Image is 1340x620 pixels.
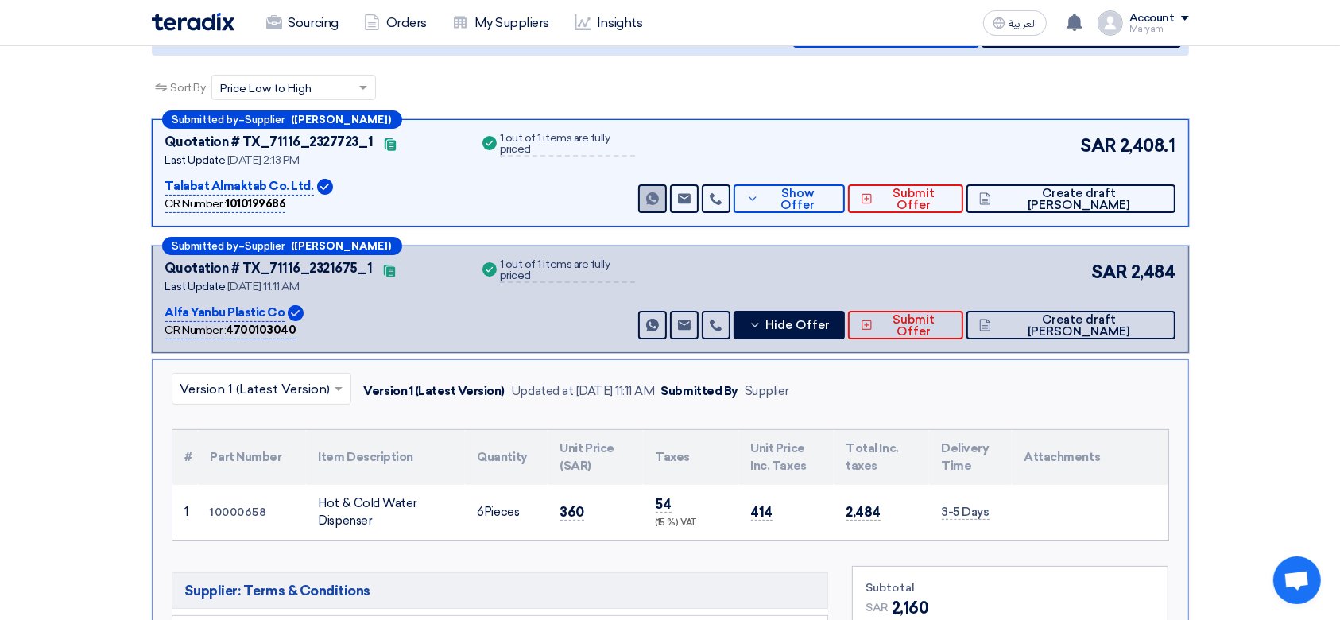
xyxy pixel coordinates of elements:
[226,324,296,337] b: 4700103040
[995,314,1162,338] span: Create draft [PERSON_NAME]
[165,153,226,167] span: Last Update
[1131,259,1175,285] span: 2,484
[227,153,300,167] span: [DATE] 2:13 PM
[1012,430,1168,485] th: Attachments
[172,430,198,485] th: #
[656,517,726,530] div: (15 %) VAT
[226,197,285,211] b: 1010199686
[834,430,929,485] th: Total Inc. taxes
[500,133,635,157] div: 1 out of 1 items are fully priced
[172,114,239,125] span: Submitted by
[172,241,239,251] span: Submitted by
[306,430,465,485] th: Item Description
[152,13,234,31] img: Teradix logo
[165,259,373,278] div: Quotation # TX_71116_2321675_1
[562,6,655,41] a: Insights
[511,382,655,401] div: Updated at [DATE] 11:11 AM
[942,505,990,520] span: 3-5 Days
[165,304,285,323] p: Alfa Yanbu Plastic Co
[846,504,881,521] span: 2,484
[763,188,832,211] span: Show Offer
[877,314,951,338] span: Submit Offer
[351,6,440,41] a: Orders
[246,241,285,251] span: Supplier
[738,430,834,485] th: Unit Price Inc. Taxes
[198,430,306,485] th: Part Number
[165,177,314,196] p: Talabat Almaktab Co. Ltd.
[227,280,300,293] span: [DATE] 11:11 AM
[165,280,226,293] span: Last Update
[500,259,635,283] div: 1 out of 1 items are fully priced
[292,241,392,251] b: ([PERSON_NAME])
[656,496,672,513] span: 54
[1129,25,1189,33] div: Maryam
[1273,556,1321,604] a: Open chat
[292,114,392,125] b: ([PERSON_NAME])
[548,430,643,485] th: Unit Price (SAR)
[848,184,963,213] button: Submit Offer
[877,188,951,211] span: Submit Offer
[198,485,306,540] td: 10000658
[162,110,402,129] div: –
[440,6,562,41] a: My Suppliers
[319,494,452,530] div: Hot & Cold Water Dispenser
[1098,10,1123,36] img: profile_test.png
[734,184,845,213] button: Show Offer
[995,188,1162,211] span: Create draft [PERSON_NAME]
[745,382,789,401] div: Supplier
[172,572,829,609] h5: Supplier: Terms & Conditions
[162,237,402,255] div: –
[465,485,548,540] td: Pieces
[465,430,548,485] th: Quantity
[165,133,374,152] div: Quotation # TX_71116_2327723_1
[288,305,304,321] img: Verified Account
[983,10,1047,36] button: العربية
[246,114,285,125] span: Supplier
[1080,133,1117,159] span: SAR
[848,311,963,339] button: Submit Offer
[866,579,1155,596] div: Subtotal
[1129,12,1175,25] div: Account
[254,6,351,41] a: Sourcing
[751,504,773,521] span: 414
[734,311,845,339] button: Hide Offer
[765,320,830,331] span: Hide Offer
[966,311,1175,339] button: Create draft [PERSON_NAME]
[661,382,738,401] div: Submitted By
[966,184,1175,213] button: Create draft [PERSON_NAME]
[892,596,929,620] span: 2,160
[1091,259,1128,285] span: SAR
[220,80,312,97] span: Price Low to High
[171,79,206,96] span: Sort By
[165,322,296,339] div: CR Number :
[643,430,738,485] th: Taxes
[1009,18,1037,29] span: العربية
[1120,133,1175,159] span: 2,408.1
[478,505,485,519] span: 6
[165,196,286,213] div: CR Number :
[317,179,333,195] img: Verified Account
[929,430,1012,485] th: Delivery Time
[560,504,585,521] span: 360
[866,599,889,616] span: SAR
[364,382,505,401] div: Version 1 (Latest Version)
[172,485,198,540] td: 1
